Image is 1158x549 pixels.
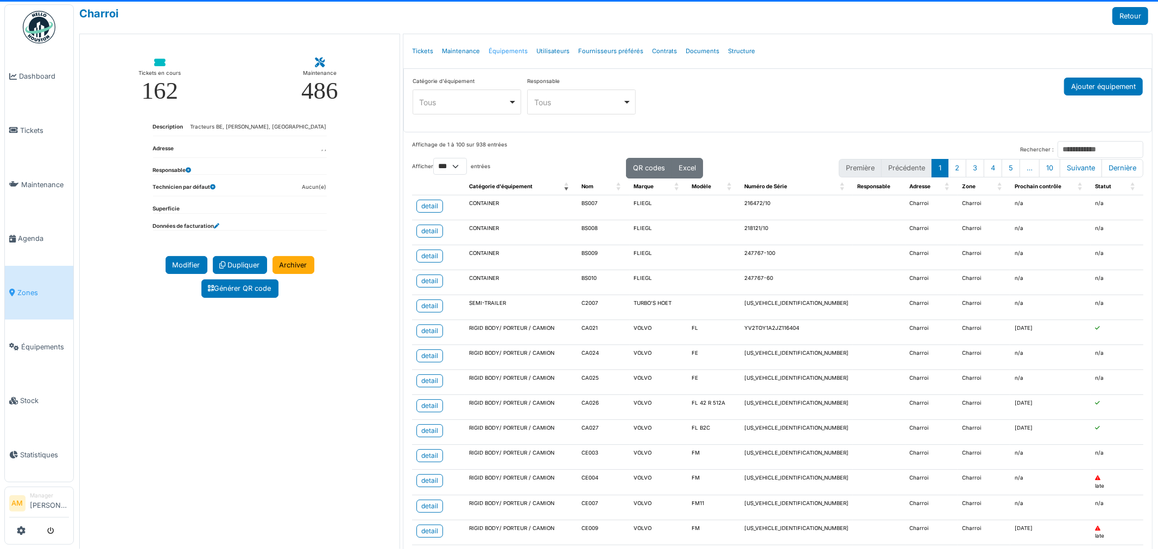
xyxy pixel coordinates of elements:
[1010,295,1091,320] td: n/a
[5,320,73,374] a: Équipements
[740,295,853,320] td: [US_VEHICLE_IDENTIFICATION_NUMBER]
[906,420,958,445] td: Charroi
[727,178,733,195] span: Modèle: Activate to sort
[740,395,853,420] td: [US_VEHICLE_IDENTIFICATION_NUMBER]
[906,395,958,420] td: Charroi
[1010,320,1091,345] td: [DATE]
[5,212,73,266] a: Agenda
[465,245,577,270] td: CONTAINER
[465,195,577,220] td: CONTAINER
[421,426,438,436] div: detail
[153,205,180,213] dt: Superficie
[413,78,474,86] label: Catégorie d'équipement
[527,78,560,86] label: Responsable
[577,420,630,445] td: CA027
[421,376,438,386] div: detail
[153,123,183,136] dt: Description
[564,178,571,195] span: Catégorie d'équipement: Activate to remove sorting
[1010,370,1091,395] td: n/a
[630,495,688,520] td: VOLVO
[465,295,577,320] td: SEMI-TRAILER
[1010,345,1091,370] td: n/a
[1091,295,1143,320] td: n/a
[534,97,623,108] div: Tous
[577,220,630,245] td: BS008
[630,270,688,295] td: FLIEGL
[20,125,69,136] span: Tickets
[20,395,69,406] span: Stock
[484,39,532,64] a: Équipements
[1010,270,1091,295] td: n/a
[577,195,630,220] td: BS007
[465,395,577,420] td: RIGID BODY/ PORTEUR / CAMION
[958,320,1010,345] td: Charroi
[617,178,623,195] span: Nom: Activate to sort
[1010,520,1091,545] td: [DATE]
[630,420,688,445] td: VOLVO
[687,470,740,495] td: FM
[634,183,654,189] span: Marque
[1010,445,1091,470] td: n/a
[191,123,327,131] dd: Tracteurs BE, [PERSON_NAME], [GEOGRAPHIC_DATA]
[421,226,438,236] div: detail
[5,266,73,320] a: Zones
[740,320,853,345] td: YV2TOY1A2JZ116404
[687,420,740,445] td: FL B2C
[421,351,438,361] div: detail
[420,97,508,108] div: Tous
[30,491,69,515] li: [PERSON_NAME]
[1015,183,1061,189] span: Prochain contrôle
[687,345,740,370] td: FE
[958,295,1010,320] td: Charroi
[1112,7,1148,25] a: Retour
[421,276,438,286] div: detail
[1091,195,1143,220] td: n/a
[1010,395,1091,420] td: [DATE]
[142,79,179,103] div: 162
[740,520,853,545] td: [US_VEHICLE_IDENTIFICATION_NUMBER]
[679,164,696,172] span: Excel
[1130,178,1137,195] span: Statut: Activate to sort
[1095,532,1139,540] div: late
[21,180,69,190] span: Maintenance
[840,178,846,195] span: Numéro de Série: Activate to sort
[958,195,1010,220] td: Charroi
[17,288,69,298] span: Zones
[465,345,577,370] td: RIGID BODY/ PORTEUR / CAMION
[465,220,577,245] td: CONTAINER
[945,178,951,195] span: Adresse: Activate to sort
[421,301,438,311] div: detail
[532,39,574,64] a: Utilisateurs
[20,450,69,460] span: Statistiques
[740,220,853,245] td: 218121/10
[273,256,314,274] a: Archiver
[465,320,577,345] td: RIGID BODY/ PORTEUR / CAMION
[1010,420,1091,445] td: [DATE]
[1091,220,1143,245] td: n/a
[687,495,740,520] td: FM11
[1091,345,1143,370] td: n/a
[421,251,438,261] div: detail
[1064,78,1143,95] button: Ajouter équipement
[288,49,352,112] a: Maintenance 486
[416,449,443,462] a: detail
[630,345,688,370] td: VOLVO
[421,401,438,411] div: detail
[630,445,688,470] td: VOLVO
[577,245,630,270] td: BS009
[630,520,688,545] td: VOLVO
[421,501,438,511] div: detail
[577,495,630,520] td: CE007
[416,250,443,263] a: detail
[958,370,1010,395] td: Charroi
[692,183,711,189] span: Modèle
[577,320,630,345] td: CA021
[577,395,630,420] td: CA026
[416,424,443,437] a: detail
[630,470,688,495] td: VOLVO
[1060,159,1102,177] button: Next
[416,374,443,387] a: detail
[574,39,648,64] a: Fournisseurs préférés
[906,195,958,220] td: Charroi
[630,295,688,320] td: TURBO'S HOET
